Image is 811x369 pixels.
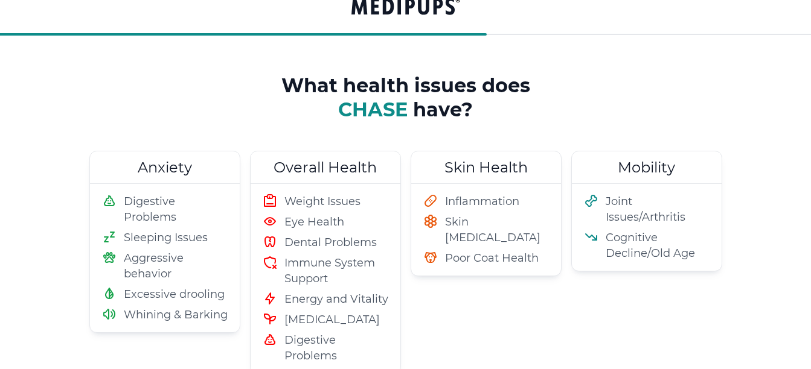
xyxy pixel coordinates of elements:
h3: What health issues does have? [267,74,545,122]
h2: Anxiety [90,151,240,183]
h2: Skin Health [411,151,561,183]
span: Energy and Vitality [284,291,388,307]
span: Dental Problems [284,235,377,250]
span: Joint Issues/Arthritis [606,194,710,225]
span: Skin [MEDICAL_DATA] [445,214,549,245]
span: Digestive Problems [124,194,228,225]
span: Immune System Support [284,255,388,286]
span: Aggressive behavior [124,250,228,282]
span: Inflammation [445,194,519,209]
span: Weight Issues [284,194,361,209]
span: Cognitive Decline/Old Age [606,230,710,261]
span: Sleeping Issues [124,230,208,245]
span: CHASE [338,98,413,121]
span: Whining & Barking [124,307,228,323]
span: Eye Health [284,214,344,230]
span: Digestive Problems [284,332,388,364]
h2: Mobility [572,151,722,183]
h2: Overall Health [251,151,400,183]
span: Poor Coat Health [445,250,539,266]
span: [MEDICAL_DATA] [284,312,380,327]
span: Excessive drooling [124,286,225,302]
